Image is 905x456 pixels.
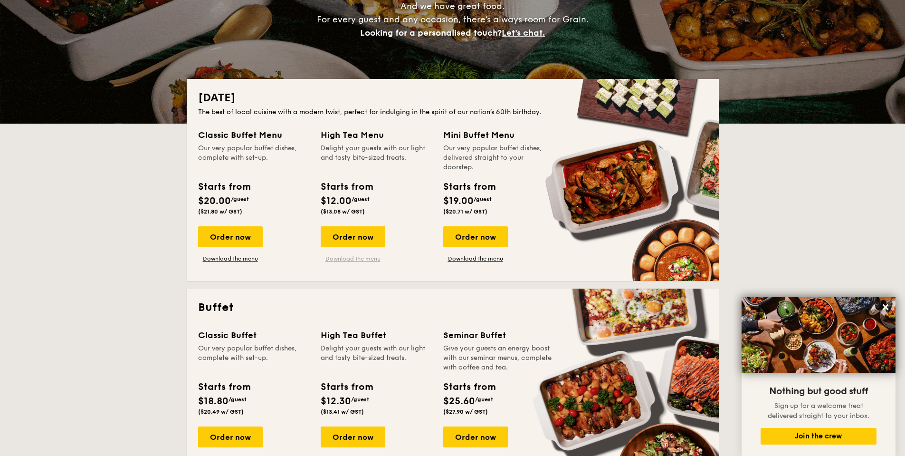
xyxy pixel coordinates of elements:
span: $20.00 [198,195,231,207]
span: Nothing but good stuff [769,386,868,397]
div: High Tea Menu [321,128,432,142]
span: $18.80 [198,396,229,407]
span: ($20.71 w/ GST) [443,208,487,215]
div: High Tea Buffet [321,329,432,342]
a: Download the menu [198,255,263,262]
div: Order now [198,226,263,247]
h2: Buffet [198,300,707,315]
span: And we have great food. For every guest and any occasion, there’s always room for Grain. [317,1,589,38]
span: Sign up for a welcome treat delivered straight to your inbox. [768,402,869,420]
button: Close [878,300,893,315]
div: Give your guests an energy boost with our seminar menus, complete with coffee and tea. [443,344,554,372]
a: Download the menu [321,255,385,262]
span: /guest [475,396,493,403]
span: /guest [231,196,249,203]
a: Download the menu [443,255,508,262]
div: Starts from [198,180,250,194]
span: Let's chat. [502,28,545,38]
div: Our very popular buffet dishes, complete with set-up. [198,344,309,372]
div: Order now [443,226,508,247]
div: Classic Buffet Menu [198,128,309,142]
div: Seminar Buffet [443,329,554,342]
div: Delight your guests with our light and tasty bite-sized treats. [321,344,432,372]
span: ($21.80 w/ GST) [198,208,242,215]
div: The best of local cuisine with a modern twist, perfect for indulging in the spirit of our nation’... [198,107,707,117]
span: $25.60 [443,396,475,407]
div: Our very popular buffet dishes, complete with set-up. [198,144,309,172]
div: Order now [443,427,508,447]
span: /guest [352,196,370,203]
span: $12.00 [321,195,352,207]
span: $12.30 [321,396,351,407]
div: Starts from [443,180,495,194]
div: Order now [198,427,263,447]
div: Delight your guests with our light and tasty bite-sized treats. [321,144,432,172]
button: Join the crew [761,428,876,445]
span: ($20.49 w/ GST) [198,408,244,415]
span: ($27.90 w/ GST) [443,408,488,415]
div: Starts from [321,180,372,194]
span: /guest [229,396,247,403]
img: DSC07876-Edit02-Large.jpeg [742,297,895,373]
span: ($13.41 w/ GST) [321,408,364,415]
span: Looking for a personalised touch? [360,28,502,38]
span: /guest [351,396,369,403]
h2: [DATE] [198,90,707,106]
div: Our very popular buffet dishes, delivered straight to your doorstep. [443,144,554,172]
span: /guest [474,196,492,203]
div: Starts from [198,380,250,394]
div: Starts from [321,380,372,394]
div: Classic Buffet [198,329,309,342]
span: $19.00 [443,195,474,207]
span: ($13.08 w/ GST) [321,208,365,215]
div: Order now [321,427,385,447]
div: Order now [321,226,385,247]
div: Starts from [443,380,495,394]
div: Mini Buffet Menu [443,128,554,142]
